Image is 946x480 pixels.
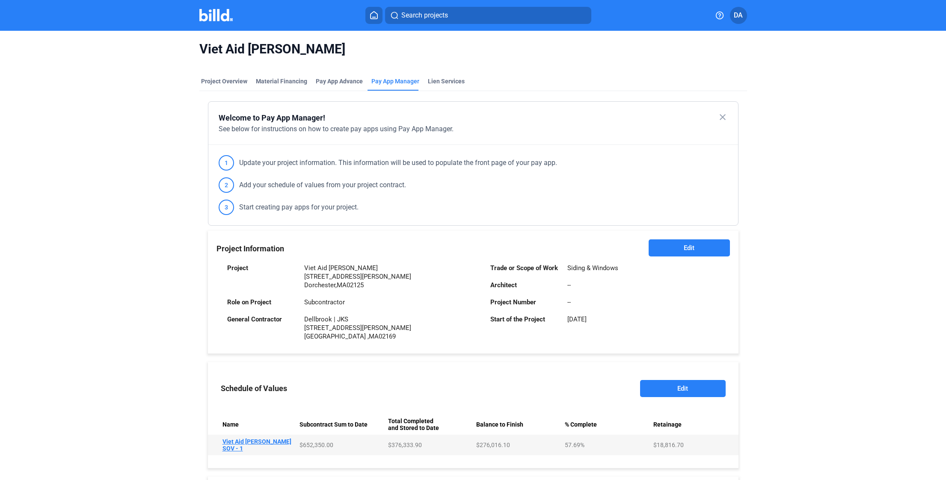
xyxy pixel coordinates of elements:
[379,333,396,340] span: 02169
[227,264,296,272] div: Project
[473,414,561,435] th: Balance to Finish
[256,77,307,85] div: Material Financing
[567,298,571,306] div: --
[219,124,728,134] div: See below for instructions on how to create pay apps using Pay App Manager.
[561,435,650,455] td: 57.69%
[567,281,571,289] div: --
[490,281,559,289] div: Architect
[385,7,591,24] button: Search projects
[640,380,726,397] button: Edit
[567,264,618,272] div: Siding & Windows
[490,264,559,272] div: Trade or Scope of Work
[649,239,730,256] button: Edit
[219,200,234,215] span: 3
[561,414,650,435] th: % Complete
[304,281,337,289] span: Dorchester,
[304,272,411,281] div: [STREET_ADDRESS][PERSON_NAME]
[199,41,747,57] span: Viet Aid [PERSON_NAME]
[734,10,743,21] span: DA
[490,298,559,306] div: Project Number
[296,435,385,455] td: $652,350.00
[219,155,557,171] div: Update your project information. This information will be used to populate the front page of your...
[473,435,561,455] td: $276,016.10
[428,77,465,85] div: Lien Services
[316,77,363,85] div: Pay App Advance
[296,414,385,435] th: Subcontract Sum to Date
[219,112,728,124] div: Welcome to Pay App Manager!
[337,281,347,289] span: MA
[304,298,345,306] div: Subcontractor
[304,333,369,340] span: [GEOGRAPHIC_DATA] ,
[304,264,411,272] div: Viet Aid [PERSON_NAME]
[219,200,359,215] div: Start creating pay apps for your project.
[219,177,234,193] span: 2
[385,435,473,455] td: $376,333.90
[216,244,284,253] span: Project Information
[219,155,234,171] span: 1
[490,315,559,324] div: Start of the Project
[227,315,296,324] div: General Contractor
[221,384,287,393] div: Schedule of Values
[208,414,297,435] th: Name
[199,9,233,21] img: Billd Company Logo
[227,298,296,306] div: Role on Project
[304,324,411,332] div: [STREET_ADDRESS][PERSON_NAME]
[371,77,419,85] span: Pay App Manager
[369,333,379,340] span: MA
[347,281,364,289] span: 02125
[385,414,473,435] th: Total Completed and Stored to Date
[219,177,406,193] div: Add your schedule of values from your project contract.
[684,244,694,252] span: Edit
[718,112,728,122] mat-icon: close
[650,435,738,455] td: $18,816.70
[201,77,247,85] div: Project Overview
[567,315,587,324] div: [DATE]
[304,315,411,324] div: Dellbrook | JKS
[730,7,747,24] button: DA
[650,414,738,435] th: Retainage
[208,435,297,455] td: Viet Aid [PERSON_NAME] SOV - 1
[401,10,448,21] span: Search projects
